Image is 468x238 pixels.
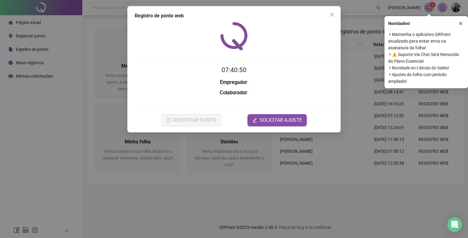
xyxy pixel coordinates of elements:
strong: Colaborador [220,90,247,96]
img: QRPoint [220,22,248,50]
span: close [459,21,463,26]
span: ⚬ ⚠️ Suporte Via Chat Será Removido do Plano Essencial [388,51,464,65]
div: Registro de ponto web [135,12,333,19]
div: Open Intercom Messenger [447,217,462,232]
button: editSOLICITAR AJUSTE [247,114,307,126]
strong: Empregador [220,79,247,85]
time: 07:40:50 [222,66,246,74]
span: SOLICITAR AJUSTE [260,117,302,124]
span: ⚬ Novidade no Cálculo do Saldo! [388,65,464,71]
button: Close [327,10,337,19]
button: REGISTRAR PONTO [161,114,221,126]
span: ⚬ Mantenha o aplicativo QRPoint atualizado para evitar erros na assinatura da folha! [388,31,464,51]
h3: : [135,79,333,86]
span: ⚬ Ajustes da folha com período ampliado! [388,71,464,85]
span: close [330,12,335,17]
span: Novidades ! [388,20,410,27]
h3: : [135,89,333,97]
span: edit [252,118,257,123]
